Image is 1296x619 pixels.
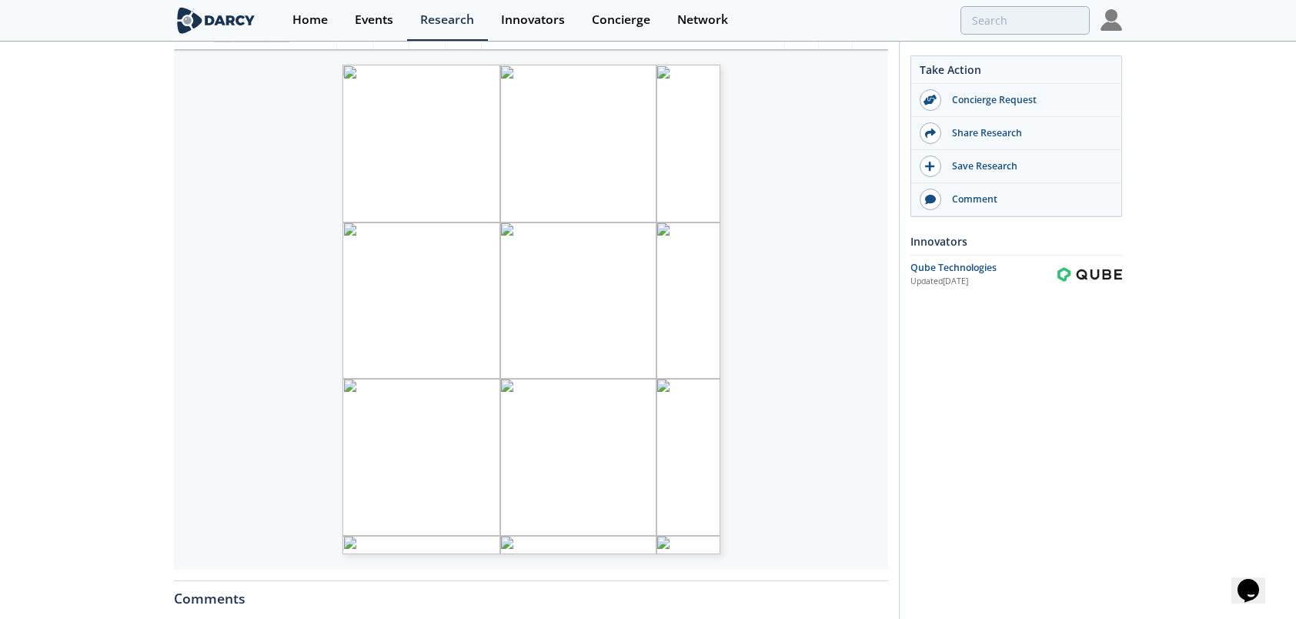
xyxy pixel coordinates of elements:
[911,62,1121,84] div: Take Action
[941,126,1114,140] div: Share Research
[910,276,1057,288] div: Updated [DATE]
[1101,9,1122,31] img: Profile
[910,228,1122,255] div: Innovators
[292,14,328,26] div: Home
[1231,557,1281,604] iframe: chat widget
[355,14,393,26] div: Events
[941,93,1114,107] div: Concierge Request
[960,6,1090,35] input: Advanced Search
[910,261,1057,275] div: Qube Technologies
[174,7,258,34] img: logo-wide.svg
[592,14,650,26] div: Concierge
[941,192,1114,206] div: Comment
[1057,267,1122,283] img: Qube Technologies
[501,14,565,26] div: Innovators
[420,14,474,26] div: Research
[677,14,728,26] div: Network
[174,581,888,606] div: Comments
[910,261,1122,288] a: Qube Technologies Updated[DATE] Qube Technologies
[941,159,1114,173] div: Save Research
